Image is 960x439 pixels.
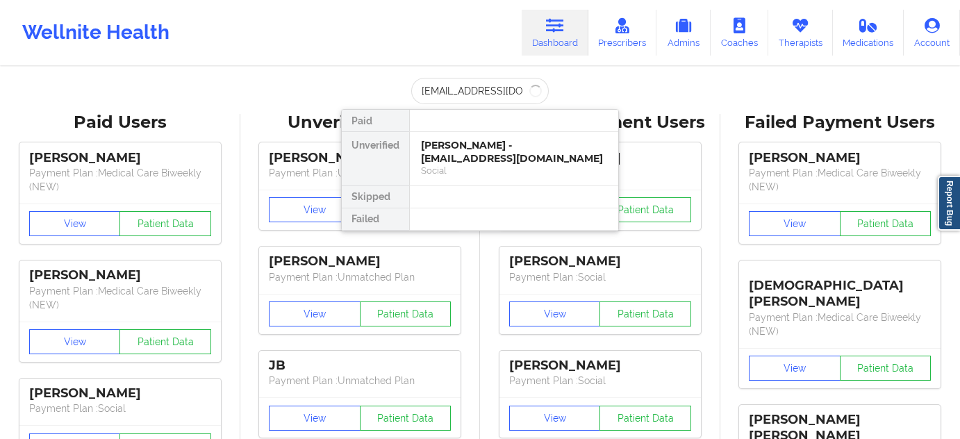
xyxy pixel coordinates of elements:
[269,301,361,326] button: View
[749,211,841,236] button: View
[269,166,451,180] p: Payment Plan : Unmatched Plan
[10,112,231,133] div: Paid Users
[938,176,960,231] a: Report Bug
[656,10,711,56] a: Admins
[29,211,121,236] button: View
[749,310,931,338] p: Payment Plan : Medical Care Biweekly (NEW)
[269,197,361,222] button: View
[509,270,691,284] p: Payment Plan : Social
[749,356,841,381] button: View
[342,132,409,186] div: Unverified
[29,284,211,312] p: Payment Plan : Medical Care Biweekly (NEW)
[522,10,588,56] a: Dashboard
[360,301,452,326] button: Patient Data
[840,356,932,381] button: Patient Data
[119,329,211,354] button: Patient Data
[29,329,121,354] button: View
[768,10,833,56] a: Therapists
[119,211,211,236] button: Patient Data
[588,10,657,56] a: Prescribers
[342,186,409,208] div: Skipped
[269,358,451,374] div: JB
[421,165,607,176] div: Social
[29,386,211,401] div: [PERSON_NAME]
[29,267,211,283] div: [PERSON_NAME]
[269,150,451,166] div: [PERSON_NAME]
[29,166,211,194] p: Payment Plan : Medical Care Biweekly (NEW)
[29,401,211,415] p: Payment Plan : Social
[421,139,607,165] div: [PERSON_NAME] - [EMAIL_ADDRESS][DOMAIN_NAME]
[269,270,451,284] p: Payment Plan : Unmatched Plan
[904,10,960,56] a: Account
[360,406,452,431] button: Patient Data
[509,254,691,270] div: [PERSON_NAME]
[269,406,361,431] button: View
[840,211,932,236] button: Patient Data
[599,301,691,326] button: Patient Data
[509,374,691,388] p: Payment Plan : Social
[29,150,211,166] div: [PERSON_NAME]
[269,374,451,388] p: Payment Plan : Unmatched Plan
[342,110,409,132] div: Paid
[342,208,409,231] div: Failed
[730,112,951,133] div: Failed Payment Users
[599,406,691,431] button: Patient Data
[711,10,768,56] a: Coaches
[509,301,601,326] button: View
[833,10,904,56] a: Medications
[749,267,931,310] div: [DEMOGRAPHIC_DATA][PERSON_NAME]
[749,166,931,194] p: Payment Plan : Medical Care Biweekly (NEW)
[250,112,471,133] div: Unverified Users
[509,406,601,431] button: View
[269,254,451,270] div: [PERSON_NAME]
[509,358,691,374] div: [PERSON_NAME]
[749,150,931,166] div: [PERSON_NAME]
[599,197,691,222] button: Patient Data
